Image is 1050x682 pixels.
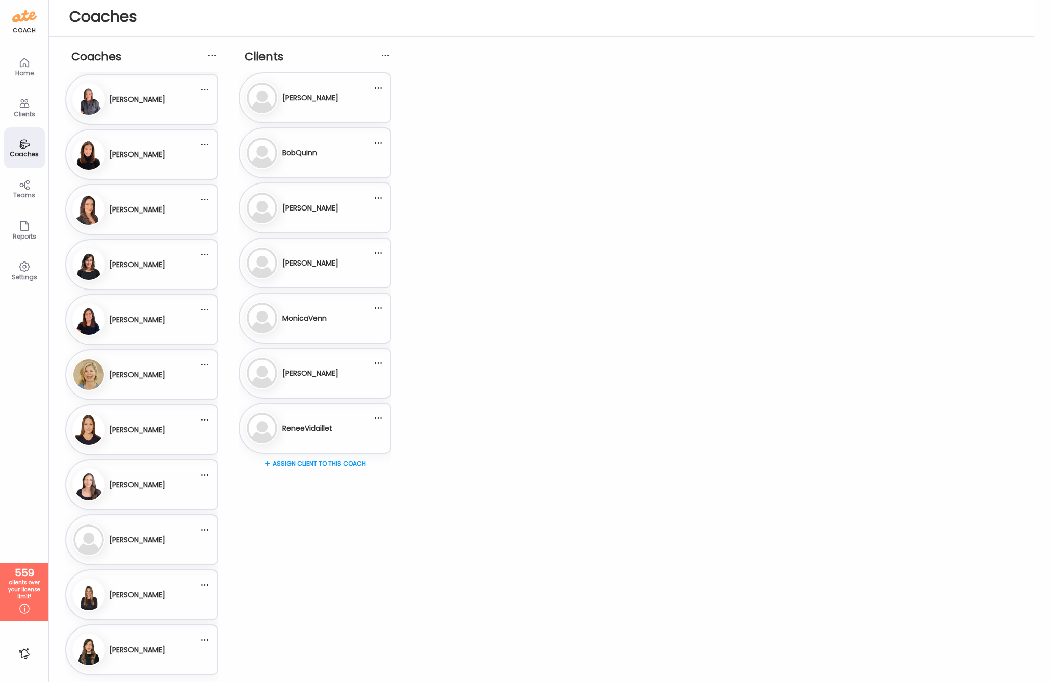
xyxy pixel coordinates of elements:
[6,233,43,240] div: Reports
[6,274,43,280] div: Settings
[73,469,104,500] img: avatars%2F0E8GhkRAw3SaeOZx49PbL6V43DX2
[247,193,277,223] img: bg-avatar-default.svg
[282,148,317,159] h3: BobQuinn
[13,26,36,35] div: coach
[6,192,43,198] div: Teams
[282,258,338,269] h3: [PERSON_NAME]
[109,259,165,270] h3: [PERSON_NAME]
[73,524,104,555] img: bg-avatar-default.svg
[73,194,104,225] img: avatars%2Flh3K99mx7famFxoIg6ki9KwKpCi1
[73,414,104,445] img: avatars%2FQdTC4Ww4BLWxZchG7MOpRAAuEek1
[6,111,43,117] div: Clients
[109,314,165,325] h3: [PERSON_NAME]
[109,425,165,435] h3: [PERSON_NAME]
[247,83,277,113] img: bg-avatar-default.svg
[6,151,43,158] div: Coaches
[109,204,165,215] h3: [PERSON_NAME]
[69,8,1013,26] h1: Coaches
[109,645,165,655] h3: [PERSON_NAME]
[282,203,338,214] h3: [PERSON_NAME]
[109,535,165,545] h3: [PERSON_NAME]
[73,580,104,610] img: avatars%2Fkjfl9jNWPhc7eEuw3FeZ2kxtUMH3
[6,70,43,76] div: Home
[247,248,277,278] img: bg-avatar-default.svg
[73,304,104,335] img: avatars%2FuV8pxTsuuRdzyw7JI1y4PinszBG2
[282,368,338,379] h3: [PERSON_NAME]
[109,370,165,380] h3: [PERSON_NAME]
[282,93,338,103] h3: [PERSON_NAME]
[247,358,277,388] img: bg-avatar-default.svg
[73,359,104,390] img: avatars%2F4pOFJhgMtKUhMyBFIMkzbkbx04l1
[73,635,104,665] img: avatars%2FwvKwVtkV3DV9Kt6mxLiStbEPGBw1
[247,303,277,333] img: bg-avatar-default.svg
[12,8,37,24] img: ate
[109,480,165,490] h3: [PERSON_NAME]
[247,138,277,168] img: bg-avatar-default.svg
[73,139,104,170] img: avatars%2FfptQNShTjgNZWdF0DaXs92OC25j2
[282,423,332,434] h3: ReneeVidaillet
[4,567,45,579] div: 559
[239,458,391,539] div: Assign client to this coach
[71,49,218,64] h2: Coaches
[109,590,165,600] h3: [PERSON_NAME]
[109,94,165,105] h3: [PERSON_NAME]
[282,313,327,324] h3: MonicaVenn
[73,84,104,115] img: avatars%2FsKIZEEnVWHQljIYPv8ZI5Grg1Xa2
[109,149,165,160] h3: [PERSON_NAME]
[73,249,104,280] img: avatars%2FExLd7SBpa1SA0DfWvS69zDSPP8m2
[247,413,277,443] img: bg-avatar-default.svg
[4,579,45,600] div: clients over your license limit!
[245,49,391,64] h2: Clients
